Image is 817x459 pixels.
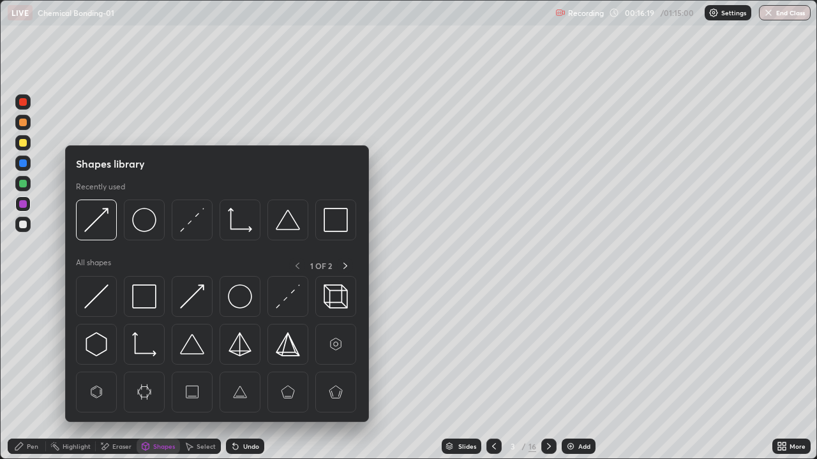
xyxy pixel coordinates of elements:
[76,182,125,192] p: Recently used
[708,8,719,18] img: class-settings-icons
[528,441,536,452] div: 16
[324,380,348,404] img: svg+xml;charset=utf-8,%3Csvg%20xmlns%3D%22http%3A%2F%2Fwww.w3.org%2F2000%2Fsvg%22%20width%3D%2265...
[76,156,145,171] h5: Shapes library
[276,332,300,356] img: svg+xml;charset=utf-8,%3Csvg%20xmlns%3D%22http%3A%2F%2Fwww.w3.org%2F2000%2Fsvg%22%20width%3D%2234...
[790,443,806,449] div: More
[112,443,131,449] div: Eraser
[228,284,252,309] img: svg+xml;charset=utf-8,%3Csvg%20xmlns%3D%22http%3A%2F%2Fwww.w3.org%2F2000%2Fsvg%22%20width%3D%2236...
[132,284,156,309] img: svg+xml;charset=utf-8,%3Csvg%20xmlns%3D%22http%3A%2F%2Fwww.w3.org%2F2000%2Fsvg%22%20width%3D%2234...
[721,10,746,16] p: Settings
[180,380,204,404] img: svg+xml;charset=utf-8,%3Csvg%20xmlns%3D%22http%3A%2F%2Fwww.w3.org%2F2000%2Fsvg%22%20width%3D%2265...
[132,332,156,356] img: svg+xml;charset=utf-8,%3Csvg%20xmlns%3D%22http%3A%2F%2Fwww.w3.org%2F2000%2Fsvg%22%20width%3D%2233...
[84,208,109,232] img: svg+xml;charset=utf-8,%3Csvg%20xmlns%3D%22http%3A%2F%2Fwww.w3.org%2F2000%2Fsvg%22%20width%3D%2230...
[38,8,114,18] p: Chemical Bonding-01
[180,208,204,232] img: svg+xml;charset=utf-8,%3Csvg%20xmlns%3D%22http%3A%2F%2Fwww.w3.org%2F2000%2Fsvg%22%20width%3D%2230...
[84,380,109,404] img: svg+xml;charset=utf-8,%3Csvg%20xmlns%3D%22http%3A%2F%2Fwww.w3.org%2F2000%2Fsvg%22%20width%3D%2265...
[507,442,520,450] div: 3
[522,442,526,450] div: /
[197,443,216,449] div: Select
[324,332,348,356] img: svg+xml;charset=utf-8,%3Csvg%20xmlns%3D%22http%3A%2F%2Fwww.w3.org%2F2000%2Fsvg%22%20width%3D%2265...
[276,284,300,309] img: svg+xml;charset=utf-8,%3Csvg%20xmlns%3D%22http%3A%2F%2Fwww.w3.org%2F2000%2Fsvg%22%20width%3D%2230...
[276,380,300,404] img: svg+xml;charset=utf-8,%3Csvg%20xmlns%3D%22http%3A%2F%2Fwww.w3.org%2F2000%2Fsvg%22%20width%3D%2265...
[11,8,29,18] p: LIVE
[555,8,566,18] img: recording.375f2c34.svg
[324,284,348,309] img: svg+xml;charset=utf-8,%3Csvg%20xmlns%3D%22http%3A%2F%2Fwww.w3.org%2F2000%2Fsvg%22%20width%3D%2235...
[578,443,590,449] div: Add
[458,443,476,449] div: Slides
[276,208,300,232] img: svg+xml;charset=utf-8,%3Csvg%20xmlns%3D%22http%3A%2F%2Fwww.w3.org%2F2000%2Fsvg%22%20width%3D%2238...
[84,284,109,309] img: svg+xml;charset=utf-8,%3Csvg%20xmlns%3D%22http%3A%2F%2Fwww.w3.org%2F2000%2Fsvg%22%20width%3D%2230...
[180,284,204,309] img: svg+xml;charset=utf-8,%3Csvg%20xmlns%3D%22http%3A%2F%2Fwww.w3.org%2F2000%2Fsvg%22%20width%3D%2230...
[243,443,259,449] div: Undo
[76,258,111,273] p: All shapes
[180,332,204,356] img: svg+xml;charset=utf-8,%3Csvg%20xmlns%3D%22http%3A%2F%2Fwww.w3.org%2F2000%2Fsvg%22%20width%3D%2238...
[84,332,109,356] img: svg+xml;charset=utf-8,%3Csvg%20xmlns%3D%22http%3A%2F%2Fwww.w3.org%2F2000%2Fsvg%22%20width%3D%2230...
[132,208,156,232] img: svg+xml;charset=utf-8,%3Csvg%20xmlns%3D%22http%3A%2F%2Fwww.w3.org%2F2000%2Fsvg%22%20width%3D%2236...
[759,5,811,20] button: End Class
[228,208,252,232] img: svg+xml;charset=utf-8,%3Csvg%20xmlns%3D%22http%3A%2F%2Fwww.w3.org%2F2000%2Fsvg%22%20width%3D%2233...
[27,443,38,449] div: Pen
[763,8,774,18] img: end-class-cross
[324,208,348,232] img: svg+xml;charset=utf-8,%3Csvg%20xmlns%3D%22http%3A%2F%2Fwww.w3.org%2F2000%2Fsvg%22%20width%3D%2234...
[310,261,332,271] p: 1 OF 2
[63,443,91,449] div: Highlight
[153,443,175,449] div: Shapes
[566,441,576,451] img: add-slide-button
[132,380,156,404] img: svg+xml;charset=utf-8,%3Csvg%20xmlns%3D%22http%3A%2F%2Fwww.w3.org%2F2000%2Fsvg%22%20width%3D%2265...
[228,332,252,356] img: svg+xml;charset=utf-8,%3Csvg%20xmlns%3D%22http%3A%2F%2Fwww.w3.org%2F2000%2Fsvg%22%20width%3D%2234...
[228,380,252,404] img: svg+xml;charset=utf-8,%3Csvg%20xmlns%3D%22http%3A%2F%2Fwww.w3.org%2F2000%2Fsvg%22%20width%3D%2265...
[568,8,604,18] p: Recording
